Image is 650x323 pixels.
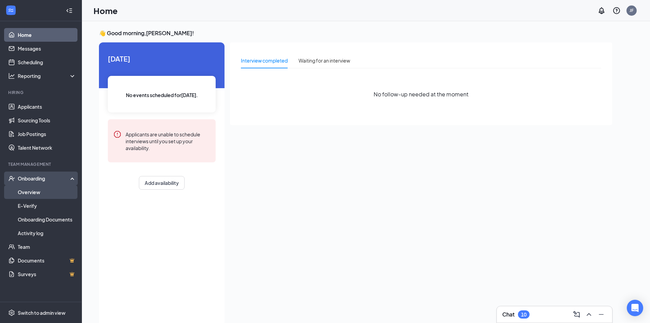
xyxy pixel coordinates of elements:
[8,72,15,79] svg: Analysis
[627,300,643,316] div: Open Intercom Messenger
[8,161,75,167] div: Team Management
[596,309,607,320] button: Minimize
[597,6,606,15] svg: Notifications
[8,7,14,14] svg: WorkstreamLogo
[99,29,612,37] h3: 👋 Good morning, [PERSON_NAME] !
[18,55,76,69] a: Scheduling
[18,185,76,199] a: Overview
[597,310,605,319] svg: Minimize
[18,199,76,213] a: E-Verify
[126,91,198,99] span: No events scheduled for [DATE] .
[612,6,621,15] svg: QuestionInfo
[521,312,526,318] div: 10
[18,309,66,316] div: Switch to admin view
[18,42,76,55] a: Messages
[18,213,76,226] a: Onboarding Documents
[18,240,76,254] a: Team
[66,7,73,14] svg: Collapse
[18,175,70,182] div: Onboarding
[374,90,468,98] span: No follow-up needed at the moment
[630,8,634,13] div: JF
[585,310,593,319] svg: ChevronUp
[93,5,118,16] h1: Home
[571,309,582,320] button: ComposeMessage
[8,175,15,182] svg: UserCheck
[573,310,581,319] svg: ComposeMessage
[18,100,76,113] a: Applicants
[18,28,76,42] a: Home
[8,90,75,95] div: Hiring
[583,309,594,320] button: ChevronUp
[18,226,76,240] a: Activity log
[18,267,76,281] a: SurveysCrown
[18,72,76,79] div: Reporting
[113,130,121,138] svg: Error
[18,254,76,267] a: DocumentsCrown
[299,57,350,64] div: Waiting for an interview
[108,53,216,64] span: [DATE]
[8,309,15,316] svg: Settings
[18,113,76,127] a: Sourcing Tools
[18,141,76,154] a: Talent Network
[139,176,185,190] button: Add availability
[126,130,210,151] div: Applicants are unable to schedule interviews until you set up your availability.
[502,311,515,318] h3: Chat
[18,127,76,141] a: Job Postings
[241,57,288,64] div: Interview completed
